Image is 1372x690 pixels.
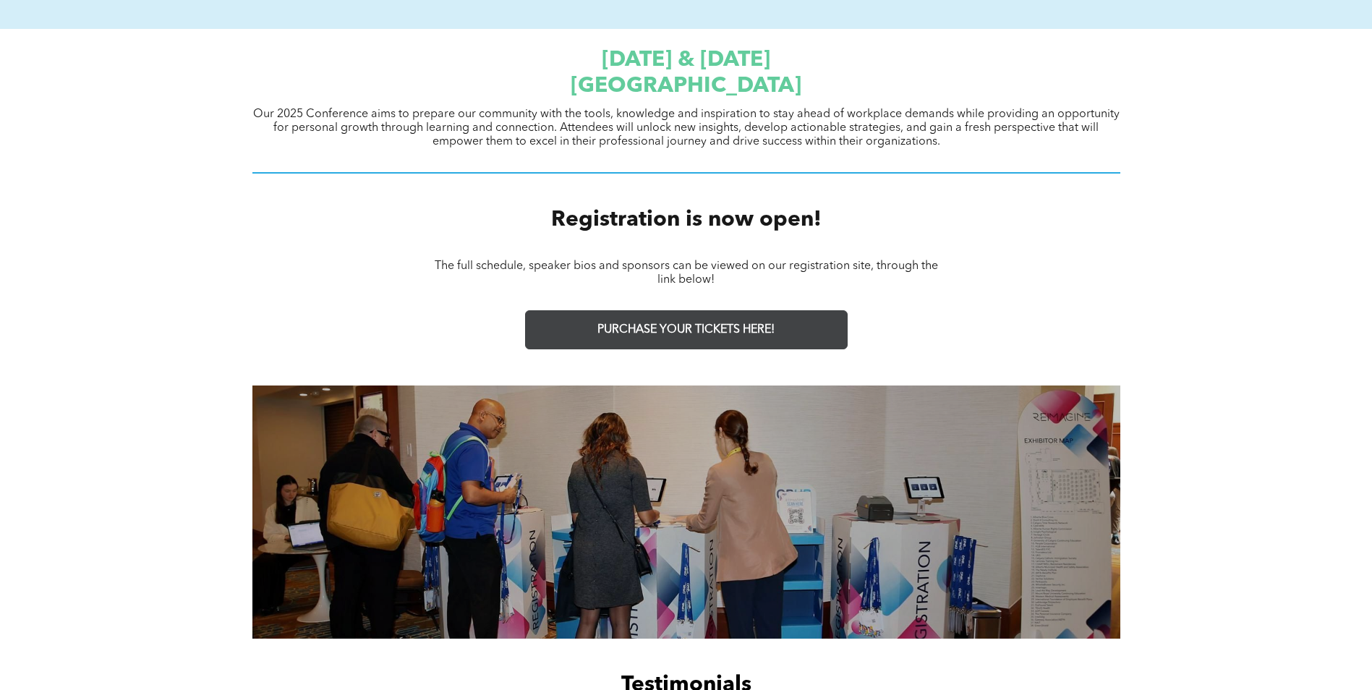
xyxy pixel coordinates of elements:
span: PURCHASE YOUR TICKETS HERE! [597,323,775,337]
span: Our 2025 Conference aims to prepare our community with the tools, knowledge and inspiration to st... [253,108,1120,148]
span: [DATE] & [DATE] [602,49,770,71]
a: PURCHASE YOUR TICKETS HERE! [525,310,848,349]
span: [GEOGRAPHIC_DATA] [571,75,801,97]
span: Registration is now open! [551,209,822,231]
span: The full schedule, speaker bios and sponsors can be viewed on our registration site, through the ... [435,260,938,286]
